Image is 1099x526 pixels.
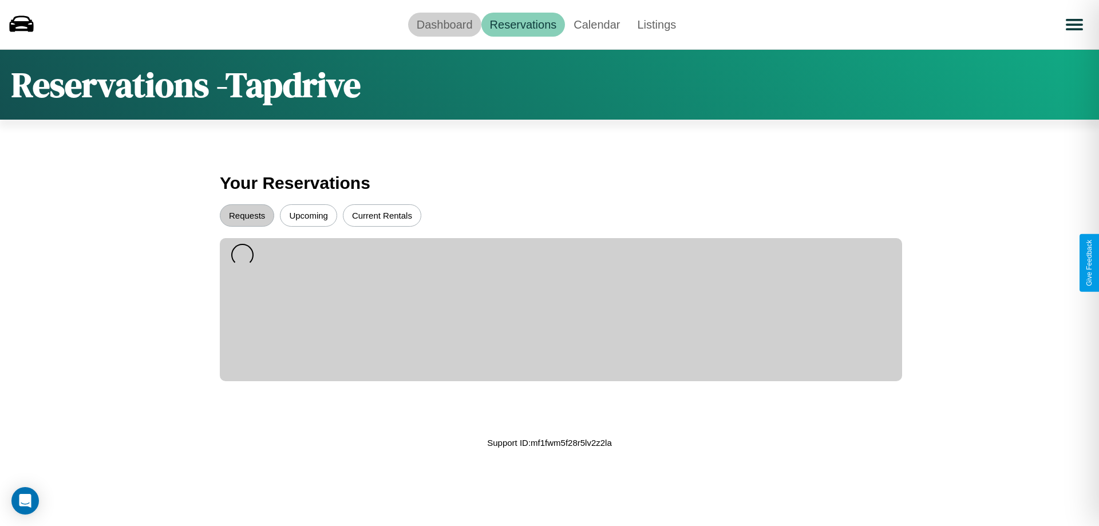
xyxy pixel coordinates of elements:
div: Open Intercom Messenger [11,487,39,515]
div: Give Feedback [1085,240,1093,286]
p: Support ID: mf1fwm5f28r5lv2z2la [487,435,612,450]
button: Open menu [1058,9,1090,41]
a: Dashboard [408,13,481,37]
button: Current Rentals [343,204,421,227]
h3: Your Reservations [220,168,879,199]
a: Reservations [481,13,566,37]
button: Requests [220,204,274,227]
a: Calendar [565,13,628,37]
button: Upcoming [280,204,337,227]
a: Listings [628,13,685,37]
h1: Reservations - Tapdrive [11,61,361,108]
